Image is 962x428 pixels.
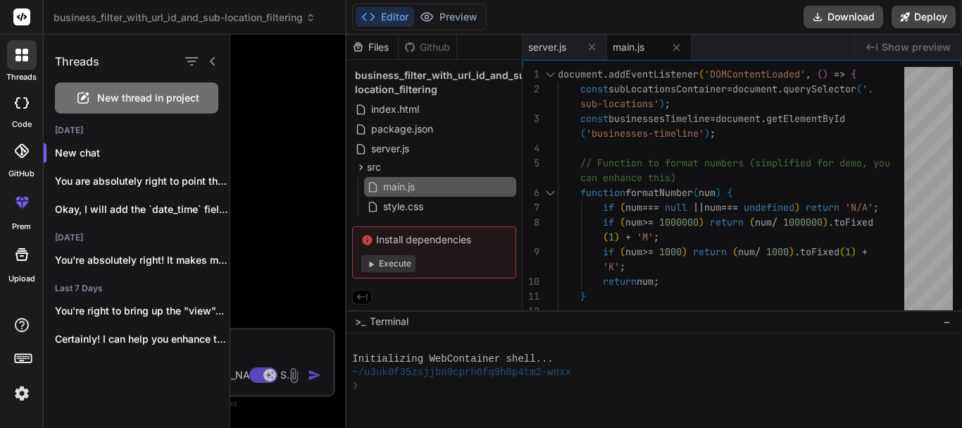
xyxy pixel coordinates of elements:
[55,253,230,267] p: You're absolutely right! It makes much more...
[356,7,414,27] button: Editor
[55,304,230,318] p: You're right to bring up the "view"...
[8,273,35,285] label: Upload
[804,6,883,28] button: Download
[44,232,230,243] h2: [DATE]
[8,168,35,180] label: GitHub
[55,174,230,188] p: You are absolutely right to point that...
[55,202,230,216] p: Okay, I will add the `date_time` field...
[6,71,37,83] label: threads
[54,11,316,25] span: business_filter_with_url_id_and_sub-location_filtering
[10,381,34,405] img: settings
[12,118,32,130] label: code
[55,53,99,70] h1: Threads
[97,91,199,105] span: New thread in project
[892,6,956,28] button: Deploy
[414,7,483,27] button: Preview
[12,221,31,233] label: prem
[44,283,230,294] h2: Last 7 Days
[55,332,230,346] p: Certainly! I can help you enhance the...
[55,146,230,160] p: New chat
[44,125,230,136] h2: [DATE]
